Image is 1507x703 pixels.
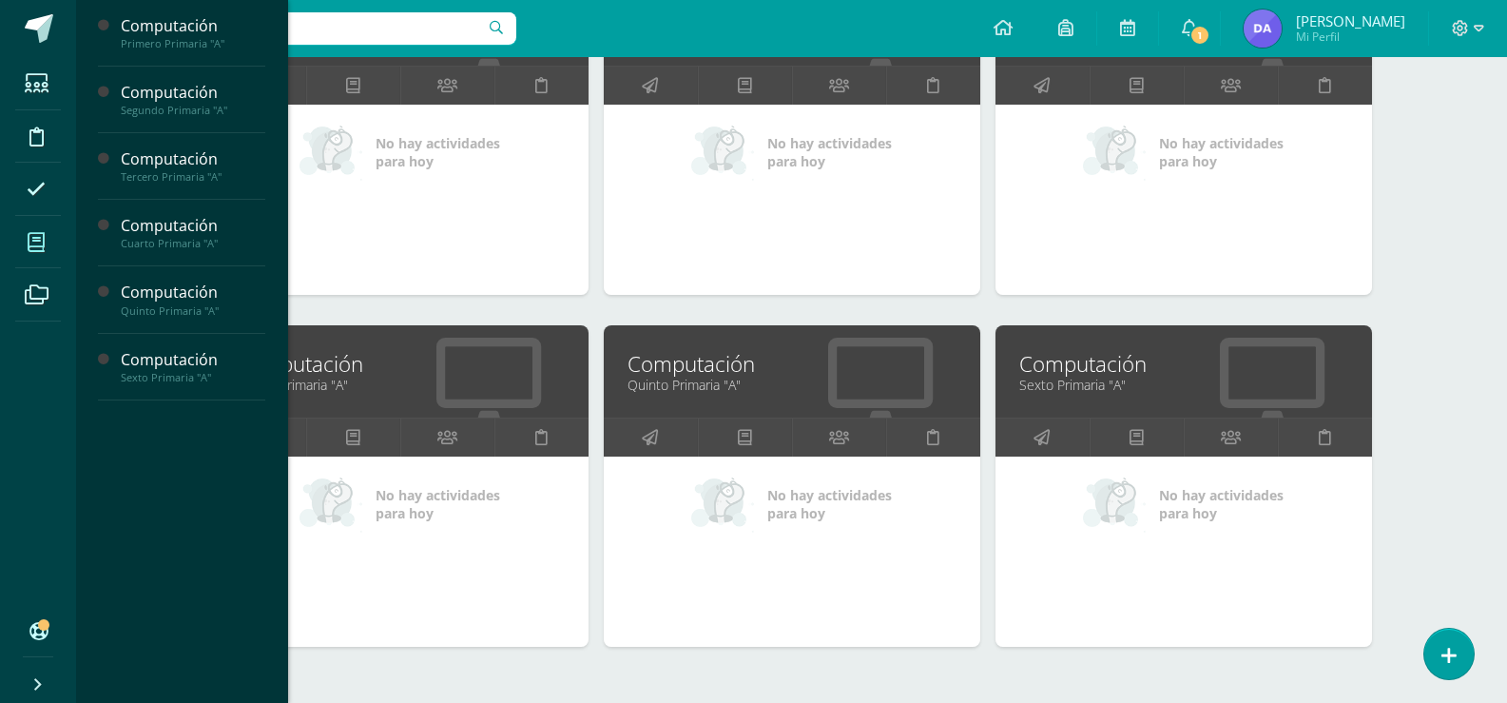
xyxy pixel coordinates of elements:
a: Cuarto Primaria "A" [236,376,565,394]
div: Computación [121,15,265,37]
div: Computación [121,82,265,104]
span: No hay actividades para hoy [376,486,500,522]
span: No hay actividades para hoy [376,134,500,170]
img: no_activities_small.png [691,124,754,181]
div: Quinto Primaria "A" [121,304,265,318]
span: No hay actividades para hoy [1159,486,1284,522]
span: No hay actividades para hoy [767,134,892,170]
div: Computación [121,148,265,170]
span: No hay actividades para hoy [767,486,892,522]
img: no_activities_small.png [299,476,362,533]
a: ComputaciónTercero Primaria "A" [121,148,265,184]
img: no_activities_small.png [1083,476,1146,533]
a: Sexto Primaria "A" [1019,376,1348,394]
img: no_activities_small.png [691,476,754,533]
div: Computación [121,215,265,237]
a: ComputaciónSexto Primaria "A" [121,349,265,384]
img: 746ac40fa38bec72d7f89dcbbfd4af6a.png [1244,10,1282,48]
a: ComputaciónPrimero Primaria "A" [121,15,265,50]
div: Cuarto Primaria "A" [121,237,265,250]
a: Quinto Primaria "A" [628,376,956,394]
div: Computación [121,349,265,371]
div: Segundo Primaria "A" [121,104,265,117]
a: ComputaciónCuarto Primaria "A" [121,215,265,250]
span: 1 [1189,25,1210,46]
div: Computación [121,282,265,303]
span: [PERSON_NAME] [1296,11,1405,30]
img: no_activities_small.png [1083,124,1146,181]
a: Computación [1019,349,1348,379]
a: ComputaciónQuinto Primaria "A" [121,282,265,317]
div: Sexto Primaria "A" [121,371,265,384]
span: Mi Perfil [1296,29,1405,45]
div: Primero Primaria "A" [121,37,265,50]
a: ComputaciónSegundo Primaria "A" [121,82,265,117]
a: Computación [628,349,956,379]
a: Computación [236,349,565,379]
span: No hay actividades para hoy [1159,134,1284,170]
div: Tercero Primaria "A" [121,170,265,184]
img: no_activities_small.png [299,124,362,181]
input: Busca un usuario... [88,12,516,45]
